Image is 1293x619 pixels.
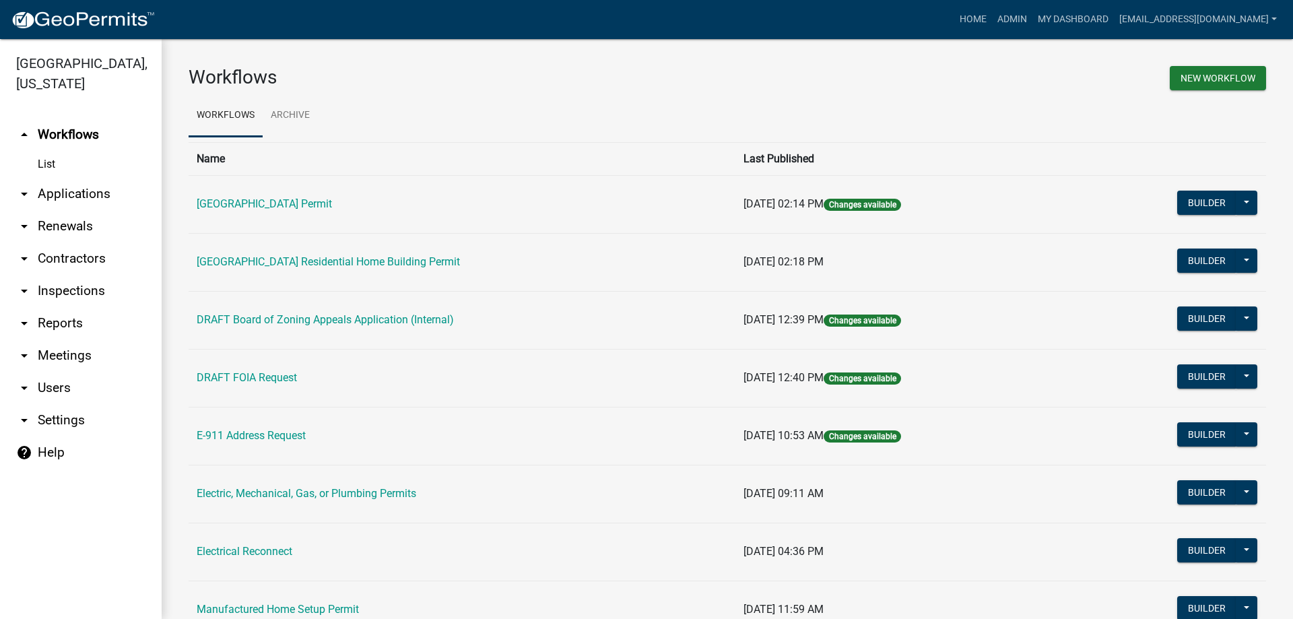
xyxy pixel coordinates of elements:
i: arrow_drop_down [16,218,32,234]
i: arrow_drop_down [16,315,32,331]
span: Changes available [824,199,900,211]
a: [GEOGRAPHIC_DATA] Residential Home Building Permit [197,255,460,268]
a: DRAFT Board of Zoning Appeals Application (Internal) [197,313,454,326]
a: E-911 Address Request [197,429,306,442]
i: arrow_drop_down [16,283,32,299]
a: Electrical Reconnect [197,545,292,558]
span: [DATE] 04:36 PM [743,545,824,558]
a: Manufactured Home Setup Permit [197,603,359,616]
th: Last Published [735,142,1075,175]
span: [DATE] 11:59 AM [743,603,824,616]
i: help [16,445,32,461]
i: arrow_drop_down [16,348,32,364]
a: Workflows [189,94,263,137]
button: Builder [1177,191,1236,215]
i: arrow_drop_down [16,412,32,428]
span: [DATE] 02:14 PM [743,197,824,210]
i: arrow_drop_down [16,251,32,267]
button: Builder [1177,538,1236,562]
button: New Workflow [1170,66,1266,90]
button: Builder [1177,480,1236,504]
a: DRAFT FOIA Request [197,371,297,384]
button: Builder [1177,249,1236,273]
i: arrow_drop_down [16,380,32,396]
button: Builder [1177,364,1236,389]
span: [DATE] 12:39 PM [743,313,824,326]
a: Archive [263,94,318,137]
span: [DATE] 10:53 AM [743,429,824,442]
h3: Workflows [189,66,717,89]
span: Changes available [824,315,900,327]
button: Builder [1177,422,1236,447]
a: [EMAIL_ADDRESS][DOMAIN_NAME] [1114,7,1282,32]
a: Home [954,7,992,32]
span: [DATE] 02:18 PM [743,255,824,268]
a: My Dashboard [1032,7,1114,32]
span: Changes available [824,430,900,443]
i: arrow_drop_down [16,186,32,202]
a: [GEOGRAPHIC_DATA] Permit [197,197,332,210]
span: [DATE] 09:11 AM [743,487,824,500]
a: Electric, Mechanical, Gas, or Plumbing Permits [197,487,416,500]
button: Builder [1177,306,1236,331]
i: arrow_drop_up [16,127,32,143]
span: Changes available [824,372,900,385]
a: Admin [992,7,1032,32]
th: Name [189,142,735,175]
span: [DATE] 12:40 PM [743,371,824,384]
